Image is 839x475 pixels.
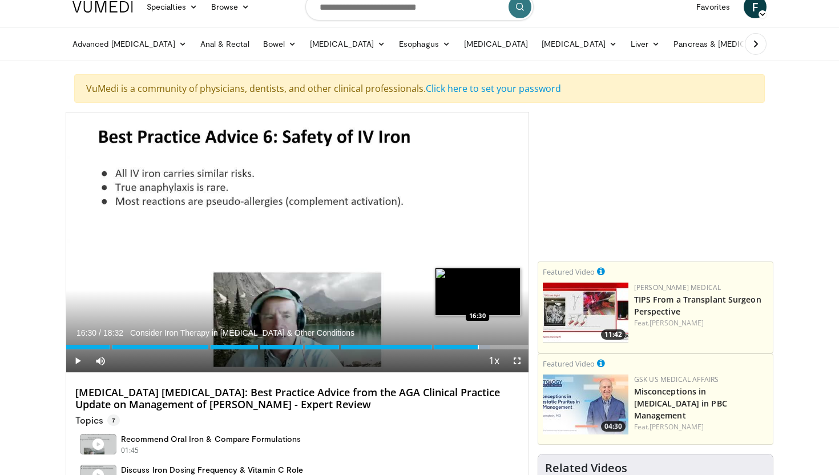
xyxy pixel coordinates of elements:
[121,445,139,456] p: 01:45
[130,328,354,338] span: Consider Iron Therapy in [MEDICAL_DATA] & Other Conditions
[457,33,535,55] a: [MEDICAL_DATA]
[66,345,529,349] div: Progress Bar
[634,422,768,432] div: Feat.
[634,283,721,292] a: [PERSON_NAME] Medical
[601,421,626,432] span: 04:30
[392,33,457,55] a: Esophagus
[66,112,529,373] video-js: Video Player
[426,82,561,95] a: Click here to set your password
[72,1,133,13] img: VuMedi Logo
[543,375,628,434] a: 04:30
[193,33,256,55] a: Anal & Rectal
[75,387,519,411] h4: [MEDICAL_DATA] [MEDICAL_DATA]: Best Practice Advice from the AGA Clinical Practice Update on Mana...
[107,414,120,426] span: 7
[570,112,741,255] iframe: Advertisement
[545,461,627,475] h4: Related Videos
[634,375,719,384] a: GSK US Medical Affairs
[121,465,303,475] h4: Discuss Iron Dosing Frequency & Vitamin C Role
[103,328,123,337] span: 18:32
[89,349,112,372] button: Mute
[667,33,800,55] a: Pancreas & [MEDICAL_DATA]
[66,349,89,372] button: Play
[543,267,595,277] small: Featured Video
[506,349,529,372] button: Fullscreen
[74,74,765,103] div: VuMedi is a community of physicians, dentists, and other clinical professionals.
[66,33,193,55] a: Advanced [MEDICAL_DATA]
[543,283,628,343] img: 4003d3dc-4d84-4588-a4af-bb6b84f49ae6.150x105_q85_crop-smart_upscale.jpg
[650,422,704,432] a: [PERSON_NAME]
[634,294,761,317] a: TIPS From a Transplant Surgeon Perspective
[76,328,96,337] span: 16:30
[483,349,506,372] button: Playback Rate
[601,329,626,340] span: 11:42
[121,434,301,444] h4: Recommend Oral Iron & Compare Formulations
[543,283,628,343] a: 11:42
[99,328,101,337] span: /
[435,268,521,316] img: image.jpeg
[634,318,768,328] div: Feat.
[75,414,120,426] p: Topics
[650,318,704,328] a: [PERSON_NAME]
[543,375,628,434] img: aa8aa058-1558-4842-8c0c-0d4d7a40e65d.jpg.150x105_q85_crop-smart_upscale.jpg
[535,33,624,55] a: [MEDICAL_DATA]
[543,359,595,369] small: Featured Video
[634,386,727,421] a: Misconceptions in [MEDICAL_DATA] in PBC Management
[256,33,303,55] a: Bowel
[303,33,392,55] a: [MEDICAL_DATA]
[624,33,667,55] a: Liver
